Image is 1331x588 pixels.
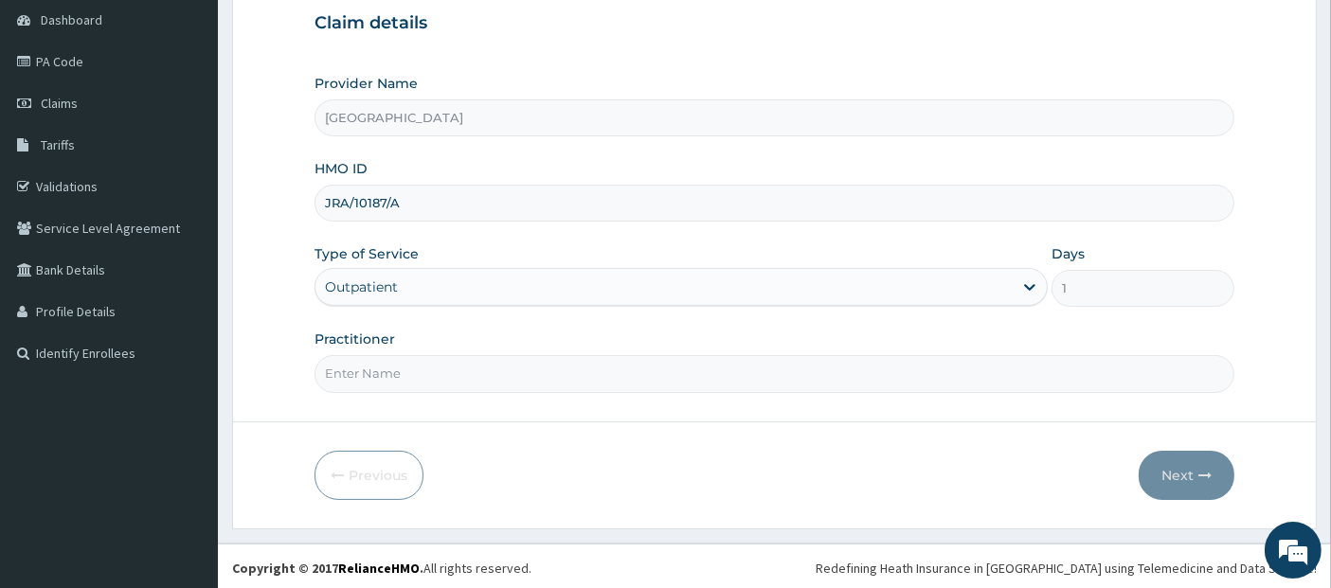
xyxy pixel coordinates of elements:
[315,244,419,263] label: Type of Service
[816,559,1317,578] div: Redefining Heath Insurance in [GEOGRAPHIC_DATA] using Telemedicine and Data Science!
[41,95,78,112] span: Claims
[35,95,77,142] img: d_794563401_company_1708531726252_794563401
[110,174,261,365] span: We're online!
[315,451,423,500] button: Previous
[41,11,102,28] span: Dashboard
[1052,244,1085,263] label: Days
[1139,451,1234,500] button: Next
[338,560,420,577] a: RelianceHMO
[325,277,398,296] div: Outpatient
[99,106,318,131] div: Chat with us now
[315,159,368,178] label: HMO ID
[232,560,423,577] strong: Copyright © 2017 .
[315,13,1235,34] h3: Claim details
[9,389,361,455] textarea: Type your message and hit 'Enter'
[315,74,418,93] label: Provider Name
[315,330,395,348] label: Practitioner
[315,355,1235,392] input: Enter Name
[315,185,1235,222] input: Enter HMO ID
[311,9,356,55] div: Minimize live chat window
[41,136,75,153] span: Tariffs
